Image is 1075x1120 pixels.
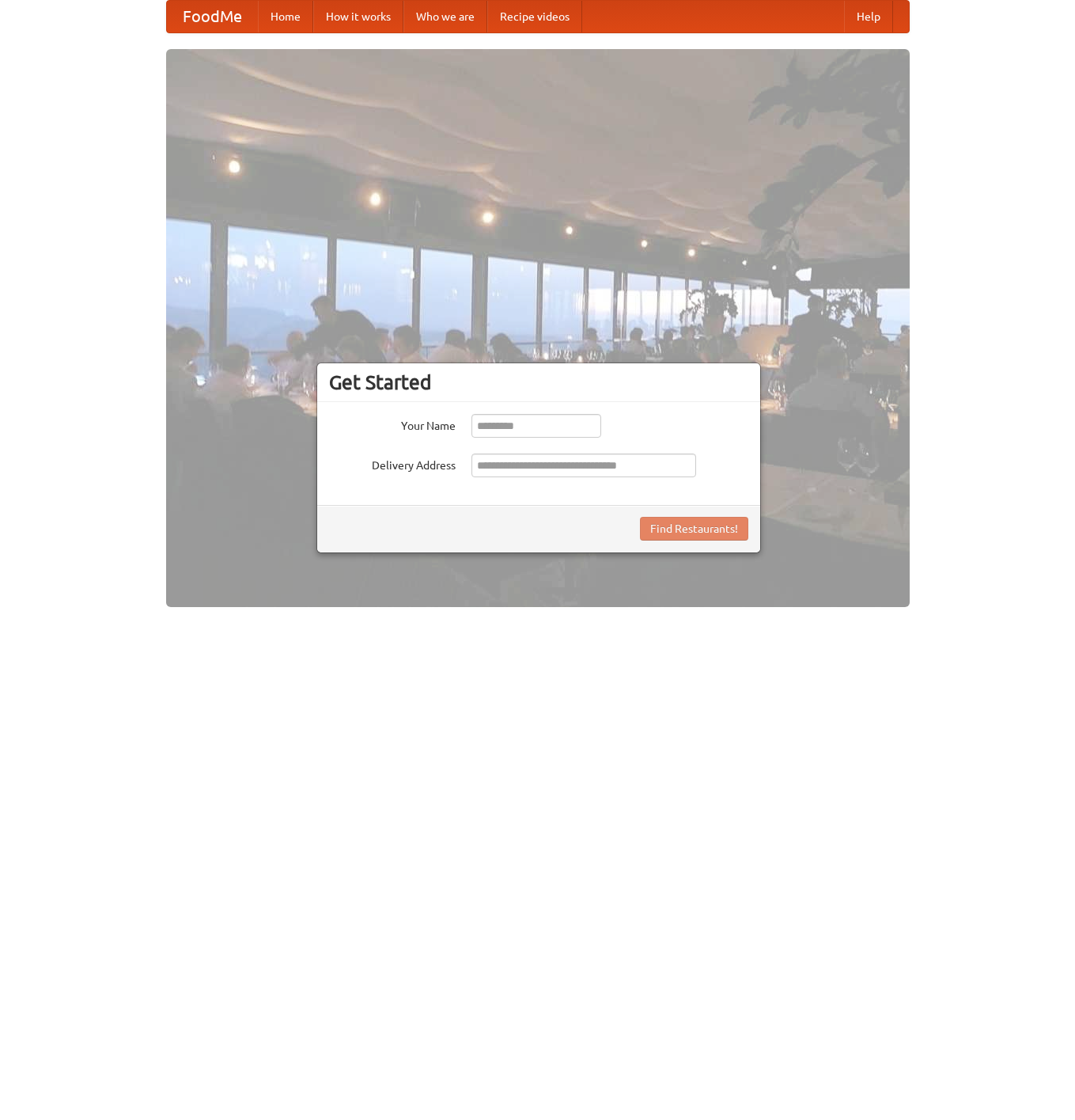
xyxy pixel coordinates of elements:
[329,414,456,434] label: Your Name
[329,454,456,473] label: Delivery Address
[167,1,258,32] a: FoodMe
[640,517,748,541] button: Find Restaurants!
[329,370,748,394] h3: Get Started
[313,1,403,32] a: How it works
[487,1,582,32] a: Recipe videos
[403,1,487,32] a: Who we are
[258,1,313,32] a: Home
[844,1,893,32] a: Help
